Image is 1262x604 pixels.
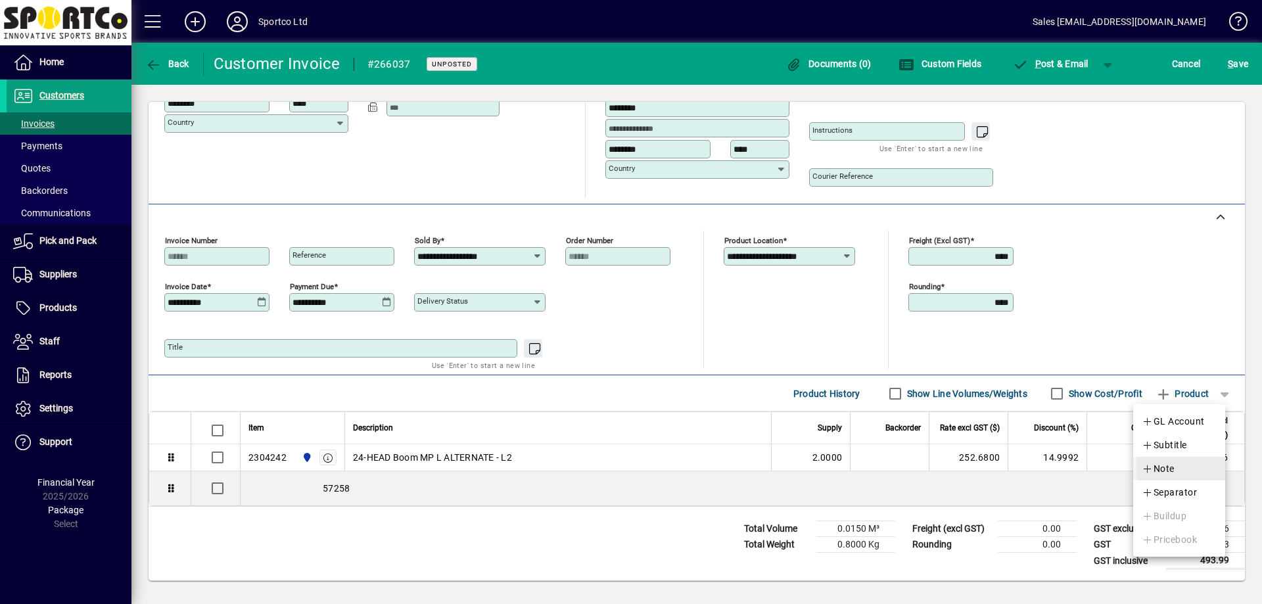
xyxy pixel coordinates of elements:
[1142,437,1187,453] span: Subtitle
[1133,457,1225,480] button: Note
[1133,433,1225,457] button: Subtitle
[1142,508,1186,524] span: Buildup
[1133,504,1225,528] button: Buildup
[1142,461,1175,476] span: Note
[1133,528,1225,551] button: Pricebook
[1142,413,1205,429] span: GL Account
[1142,484,1197,500] span: Separator
[1142,532,1197,547] span: Pricebook
[1133,480,1225,504] button: Separator
[1133,409,1225,433] button: GL Account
